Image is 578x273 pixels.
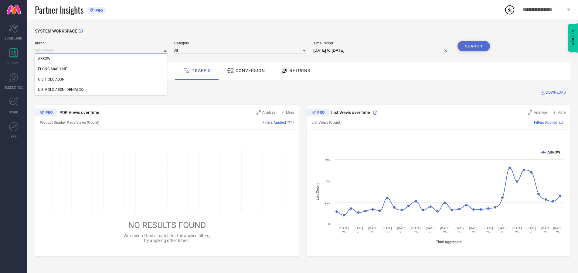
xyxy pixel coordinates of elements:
[546,89,566,95] span: DOWNLOAD
[354,226,363,234] text: [DATE] 25
[311,120,342,125] span: List Views (Count)
[325,158,330,162] text: 2Cr
[315,183,320,200] tspan: List Count
[534,110,547,115] span: Analyse
[528,110,532,115] svg: Zoom
[457,41,490,51] button: Search
[192,68,211,73] span: Traffic
[8,110,19,114] span: TRENDS
[59,110,99,115] span: PDP Views over time
[498,226,507,234] text: [DATE] 25
[469,226,478,234] text: [DATE] 25
[331,110,370,115] span: List Views over time
[35,85,167,95] div: U.S. POLO ASSN. DENIM CO.
[565,120,566,125] span: |
[484,226,493,234] text: [DATE] 25
[263,120,286,125] span: Filters Applied
[35,109,57,118] div: Premium
[325,201,330,204] text: 50L
[325,180,330,183] text: 1Cr
[411,226,421,234] text: [DATE] 25
[339,226,349,234] text: [DATE] 25
[290,68,310,73] span: Returns
[313,47,450,54] input: Select time period
[512,226,522,234] text: [DATE] 25
[35,64,167,74] div: FLYING MACHINE
[436,240,462,244] tspan: Time Aggregate
[35,4,83,16] span: Partner Insights
[5,85,23,90] span: SUGGESTIONS
[328,223,330,226] text: 0
[5,36,23,40] span: SCORECARDS
[124,233,210,243] span: We couldn’t find a match for the applied filters, try applying other filters.
[40,120,99,125] span: Product Display Page Views (Count)
[440,226,450,234] text: [DATE] 25
[174,41,306,45] span: Category
[547,150,560,154] text: ARROW
[35,41,167,45] span: Brand
[382,226,392,234] text: [DATE] 25
[307,109,329,118] div: Premium
[94,8,103,13] span: PRO
[397,226,406,234] text: [DATE] 25
[35,54,167,64] div: ARROW
[38,57,50,61] span: ARROW
[35,29,77,33] span: SYSTEM WORKSPACE
[293,120,294,125] span: |
[38,67,67,71] span: FLYING MACHINE
[527,226,536,234] text: [DATE] 25
[128,220,206,230] span: NO RESULTS FOUND
[257,110,261,115] svg: Zoom
[286,110,294,115] span: More
[368,226,378,234] text: [DATE] 25
[5,60,22,65] span: WORKSPACE
[35,47,167,54] input: Select brand
[557,110,566,115] span: More
[236,68,265,73] span: Conversion
[504,4,515,15] div: Open download list
[38,88,84,92] span: U.S. POLO ASSN. DENIM CO.
[262,110,275,115] span: Analyse
[426,226,435,234] text: [DATE] 25
[455,226,464,234] text: [DATE] 25
[11,134,17,139] span: FWD
[38,77,66,81] span: U.S. POLO ASSN.
[553,226,563,234] text: [DATE] 25
[35,74,167,85] div: U.S. POLO ASSN.
[313,41,450,45] span: Time Period
[541,226,551,234] text: [DATE] 25
[534,120,557,125] span: Filters Applied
